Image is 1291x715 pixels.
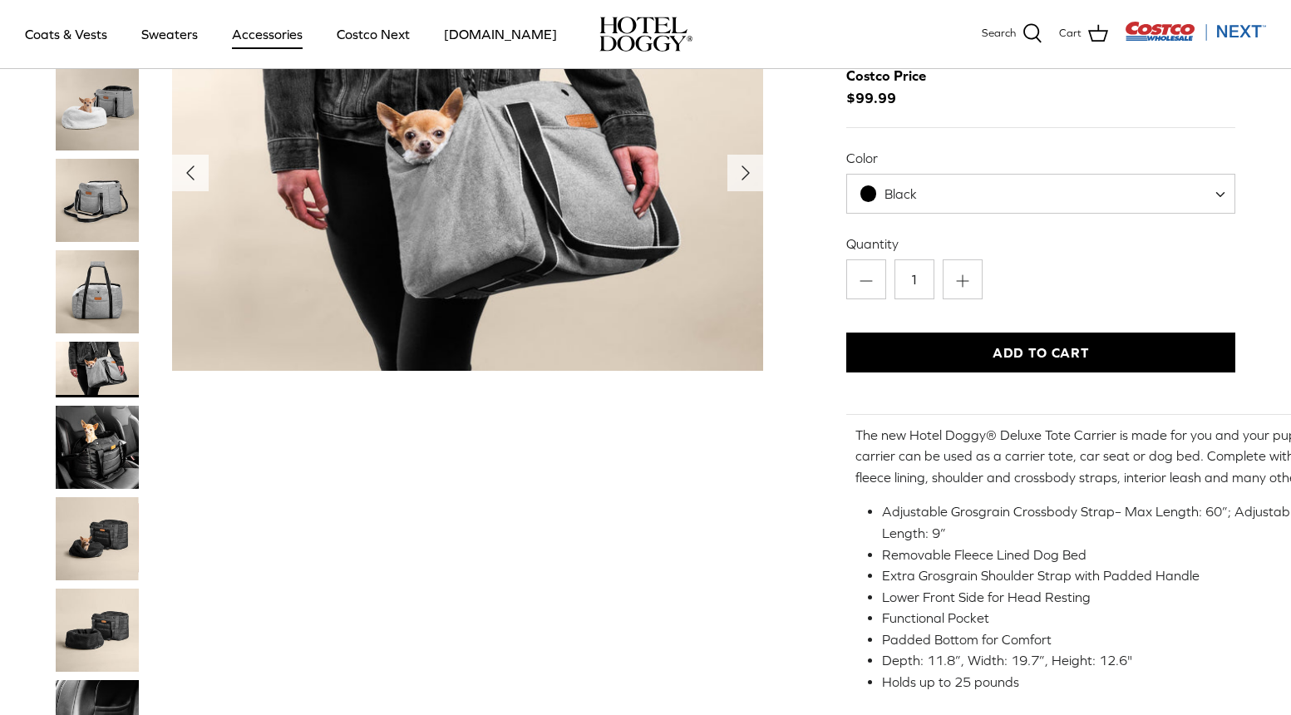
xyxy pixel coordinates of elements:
[846,65,943,110] span: $99.99
[172,155,209,192] button: Previous
[894,259,934,299] input: Quantity
[56,497,139,580] a: Thumbnail Link
[982,23,1042,45] a: Search
[126,6,213,62] a: Sweaters
[599,17,692,52] a: hoteldoggy.com hoteldoggycom
[322,6,425,62] a: Costco Next
[56,589,139,672] a: Thumbnail Link
[846,65,926,87] div: Costco Price
[56,67,139,150] a: Thumbnail Link
[10,6,122,62] a: Coats & Vests
[56,250,139,333] a: Thumbnail Link
[56,406,139,489] a: Thumbnail Link
[217,6,318,62] a: Accessories
[1059,23,1108,45] a: Cart
[56,342,139,397] a: Thumbnail Link
[847,185,950,203] span: Black
[982,25,1016,42] span: Search
[429,6,572,62] a: [DOMAIN_NAME]
[846,234,1236,253] label: Quantity
[884,186,917,201] span: Black
[727,155,764,192] button: Next
[599,17,692,52] img: hoteldoggycom
[846,333,1236,372] button: Add to Cart
[56,159,139,242] a: Thumbnail Link
[1125,21,1266,42] img: Costco Next
[846,149,1236,167] label: Color
[1125,32,1266,44] a: Visit Costco Next
[846,174,1236,214] span: Black
[1059,25,1082,42] span: Cart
